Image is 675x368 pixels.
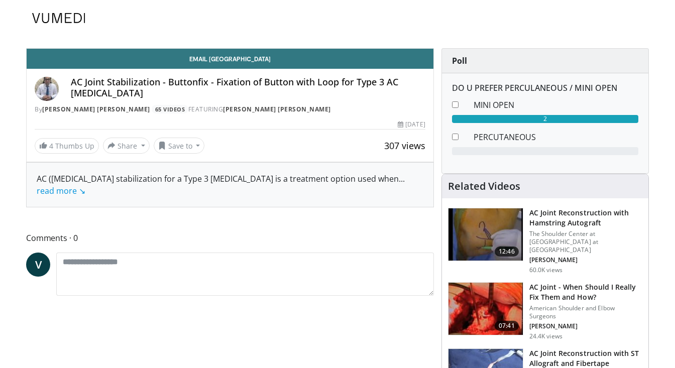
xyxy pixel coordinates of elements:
[448,208,523,261] img: 134172_0000_1.png.150x105_q85_crop-smart_upscale.jpg
[26,231,434,244] span: Comments 0
[466,131,646,143] dd: PERCUTANEOUS
[529,208,642,228] h3: AC Joint Reconstruction with Hamstring Autograft
[71,77,425,98] h4: AC Joint Stabilization - Buttonfix - Fixation of Button with Loop for Type 3 AC [MEDICAL_DATA]
[495,321,519,331] span: 07:41
[448,208,642,274] a: 12:46 AC Joint Reconstruction with Hamstring Autograft The Shoulder Center at [GEOGRAPHIC_DATA] a...
[35,138,99,154] a: 4 Thumbs Up
[529,304,642,320] p: American Shoulder and Elbow Surgeons
[448,283,523,335] img: mazz_3.png.150x105_q85_crop-smart_upscale.jpg
[223,105,331,113] a: [PERSON_NAME] [PERSON_NAME]
[529,322,642,330] p: Augustus Mazzocca
[529,282,642,302] h3: AC Joint - When Should I Really Fix Them and How?
[49,141,53,151] span: 4
[452,83,638,93] h6: DO U PREFER PERCULANEOUS / MINI OPEN
[529,332,562,340] p: 24.4K views
[398,120,425,129] div: [DATE]
[466,99,646,111] dd: MINI OPEN
[26,253,50,277] a: V
[37,185,85,196] a: read more ↘
[27,49,433,69] a: Email [GEOGRAPHIC_DATA]
[448,282,642,340] a: 07:41 AC Joint - When Should I Really Fix Them and How? American Shoulder and Elbow Surgeons [PER...
[154,138,205,154] button: Save to
[452,55,467,66] strong: Poll
[452,115,638,123] div: 2
[35,105,425,114] div: By FEATURING
[152,105,188,113] a: 65 Videos
[37,173,423,197] div: AC ([MEDICAL_DATA] stabilization for a Type 3 [MEDICAL_DATA] is a treatment option used when
[529,256,642,264] p: Sumant Krishnan
[32,13,85,23] img: VuMedi Logo
[384,140,425,152] span: 307 views
[103,138,150,154] button: Share
[35,77,59,101] img: Avatar
[495,247,519,257] span: 12:46
[448,180,520,192] h4: Related Videos
[529,266,562,274] p: 60.0K views
[529,230,642,254] p: The Shoulder Center at [GEOGRAPHIC_DATA] at [GEOGRAPHIC_DATA]
[42,105,150,113] a: [PERSON_NAME] [PERSON_NAME]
